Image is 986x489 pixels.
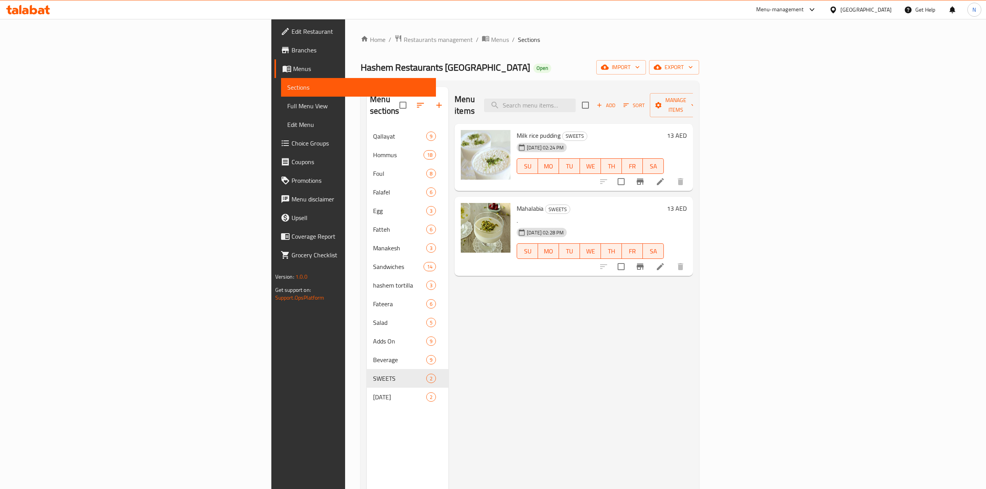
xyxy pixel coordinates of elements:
span: 9 [427,338,436,345]
span: Menus [491,35,509,44]
span: 2 [427,375,436,382]
span: TH [604,246,619,257]
a: Grocery Checklist [274,246,436,264]
span: MO [541,246,556,257]
div: Menu-management [756,5,804,14]
div: items [426,169,436,178]
span: Mahalabia [517,203,543,214]
a: Menus [274,59,436,78]
span: Adds On [373,336,426,346]
span: Version: [275,272,294,282]
div: Adds On9 [367,332,448,350]
div: hashem tortilla3 [367,276,448,295]
div: [DATE]2 [367,388,448,406]
div: Open [533,64,551,73]
button: SU [517,243,538,259]
p: . [517,216,664,226]
button: SA [643,243,664,259]
span: SWEETS [373,374,426,383]
span: Sections [287,83,430,92]
span: Sort items [618,99,650,111]
a: Edit Menu [281,115,436,134]
button: SU [517,158,538,174]
span: Coverage Report [292,232,430,241]
button: delete [671,172,690,191]
span: Get support on: [275,285,311,295]
button: WE [580,158,601,174]
h6: 13 AED [667,203,687,214]
div: Fatteh [373,225,426,234]
span: Salad [373,318,426,327]
a: Promotions [274,171,436,190]
button: TU [559,243,580,259]
span: Menus [293,64,430,73]
button: SA [643,158,664,174]
button: delete [671,257,690,276]
button: WE [580,243,601,259]
a: Support.OpsPlatform [275,293,325,303]
a: Edit Restaurant [274,22,436,41]
a: Coupons [274,153,436,171]
button: MO [538,243,559,259]
div: Egg [373,206,426,215]
div: items [426,374,436,383]
button: Add [594,99,618,111]
span: Sandwiches [373,262,424,271]
button: FR [622,243,643,259]
div: items [426,206,436,215]
h6: 13 AED [667,130,687,141]
span: SWEETS [545,205,570,214]
span: WE [583,246,598,257]
span: Falafel [373,187,426,197]
li: / [512,35,515,44]
div: Hommus18 [367,146,448,164]
li: / [476,35,479,44]
div: Qallayat [373,132,426,141]
span: Select section [577,97,594,113]
span: Edit Menu [287,120,430,129]
div: Beverage [373,355,426,364]
span: SA [646,161,661,172]
span: 9 [427,133,436,140]
span: 9 [427,356,436,364]
span: 14 [424,263,436,271]
span: Menu disclaimer [292,194,430,204]
a: Edit menu item [656,177,665,186]
span: Sections [518,35,540,44]
span: Coupons [292,157,430,166]
div: Salad5 [367,313,448,332]
span: WE [583,161,598,172]
span: Hommus [373,150,424,160]
span: FR [625,161,640,172]
span: Manakesh [373,243,426,253]
div: items [424,262,436,271]
div: items [426,355,436,364]
div: Foul8 [367,164,448,183]
span: Grocery Checklist [292,250,430,260]
span: import [602,62,640,72]
nav: Menu sections [367,124,448,409]
div: Fateera [373,299,426,309]
span: Select to update [613,173,629,190]
span: 2 [427,394,436,401]
div: items [426,225,436,234]
button: Add section [430,96,448,114]
div: Fateera6 [367,295,448,313]
span: Edit Restaurant [292,27,430,36]
span: [DATE] 02:24 PM [524,144,567,151]
span: hashem tortilla [373,281,426,290]
nav: breadcrumb [361,35,699,45]
div: Manakesh3 [367,239,448,257]
button: Branch-specific-item [631,257,649,276]
span: SU [520,161,535,172]
a: Branches [274,41,436,59]
span: N [972,5,976,14]
span: SWEETS [562,132,587,140]
a: Edit menu item [656,262,665,271]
